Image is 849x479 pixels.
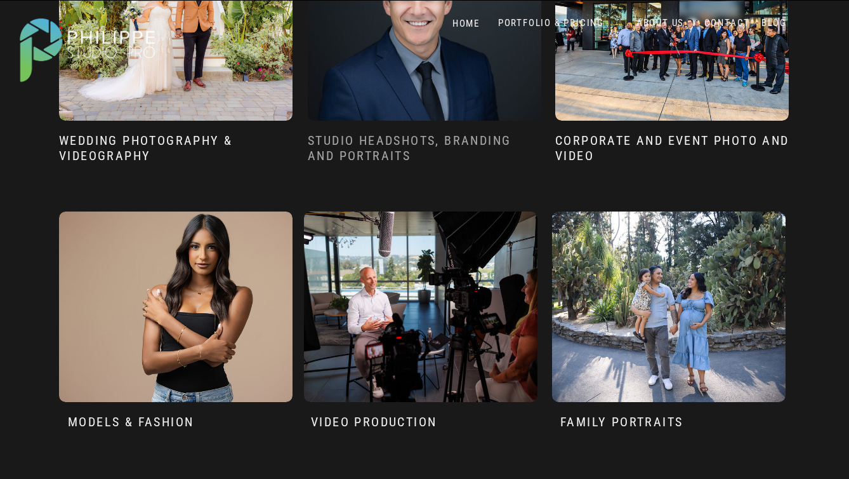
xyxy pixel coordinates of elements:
a: family portraits [560,414,730,434]
a: BLOG [758,17,790,29]
a: sTUDIO HEADSHOTS, BRANDING AND pORTRAITS [308,133,541,172]
a: video production [311,414,469,434]
a: cORPORATE AND eVENT pHOTO AND vIDEO [555,133,790,172]
a: PORTFOLIO & PRICING [493,17,609,29]
a: HOME [439,18,493,30]
a: CONTACT [701,17,753,29]
a: wEDDING pHOTOGRAPHY & vIDEOGRAPHY [59,133,293,168]
a: Models & fashion [68,414,216,429]
a: ABOUT US [633,17,687,29]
